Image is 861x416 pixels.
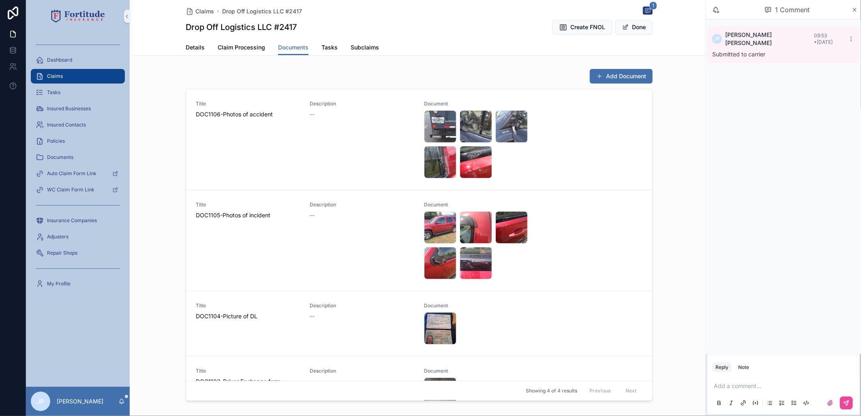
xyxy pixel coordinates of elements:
span: JP [714,36,720,42]
a: Repair Shops [31,246,125,260]
button: Note [735,362,752,372]
div: scrollable content [26,32,130,302]
span: WC Claim Form Link [47,187,94,193]
span: Details [186,43,205,51]
span: -- [310,377,315,386]
button: Create FNOL [552,20,612,34]
p: [PERSON_NAME] [57,397,103,405]
a: Documents [31,150,125,165]
a: Claims [31,69,125,84]
span: Description [310,302,415,309]
a: WC Claim Form Link [31,182,125,197]
a: Tasks [321,40,338,56]
a: Claim Processing [218,40,265,56]
span: -- [310,110,315,118]
span: Submitted to carrier [712,51,765,58]
a: Drop Off Logistics LLC #2417 [222,7,302,15]
div: Note [738,364,749,371]
span: Dashboard [47,57,72,63]
a: Insured Businesses [31,101,125,116]
span: DOC1103-Driver Exchange form [196,377,300,386]
span: Insurance Companies [47,217,97,224]
a: TitleDOC1104-Picture of DLDescription--Document [186,291,652,356]
span: Claims [47,73,63,79]
span: Claim Processing [218,43,265,51]
span: Repair Shops [47,250,77,256]
span: -- [310,211,315,219]
a: Insurance Companies [31,213,125,228]
span: Insured Contacts [47,122,86,128]
span: Policies [47,138,65,144]
span: [PERSON_NAME] [PERSON_NAME] [725,31,814,47]
a: Tasks [31,85,125,100]
span: Document [424,302,529,309]
button: Reply [712,362,732,372]
span: 1 Comment [775,5,810,15]
span: -- [310,312,315,320]
span: Title [196,101,300,107]
span: JP [37,397,45,406]
span: Insured Businesses [47,105,91,112]
a: Subclaims [351,40,379,56]
a: Insured Contacts [31,118,125,132]
span: 09:53 • [DATE] [814,32,833,45]
span: Document [424,202,529,208]
button: Add Document [590,69,653,84]
span: Description [310,368,415,374]
span: Create FNOL [570,23,605,31]
a: TitleDOC1106-Photos of accidentDescription--Document [186,89,652,190]
button: 1 [643,6,653,16]
img: App logo [51,10,105,23]
a: Policies [31,134,125,148]
span: Title [196,368,300,374]
span: Subclaims [351,43,379,51]
span: Auto Claim Form Link [47,170,96,177]
span: Title [196,202,300,208]
a: My Profile [31,277,125,291]
span: Tasks [321,43,338,51]
span: Description [310,202,415,208]
button: Done [615,20,653,34]
span: Description [310,101,415,107]
span: Document [424,368,529,374]
a: Documents [278,40,308,56]
span: 1 [649,2,657,10]
span: DOC1106-Photos of accident [196,110,300,118]
a: Dashboard [31,53,125,67]
span: Document [424,101,529,107]
span: DOC1105-Photos of incident [196,211,300,219]
a: TitleDOC1105-Photos of incidentDescription--Document [186,190,652,291]
a: Auto Claim Form Link [31,166,125,181]
span: DOC1104-Picture of DL [196,312,300,320]
h1: Drop Off Logistics LLC #2417 [186,21,297,33]
a: Claims [186,7,214,15]
span: Claims [195,7,214,15]
span: Tasks [47,89,60,96]
span: Adjusters [47,234,69,240]
span: My Profile [47,281,71,287]
span: Showing 4 of 4 results [526,388,577,394]
span: Title [196,302,300,309]
span: Documents [278,43,308,51]
span: Documents [47,154,73,161]
a: Details [186,40,205,56]
a: Adjusters [31,229,125,244]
